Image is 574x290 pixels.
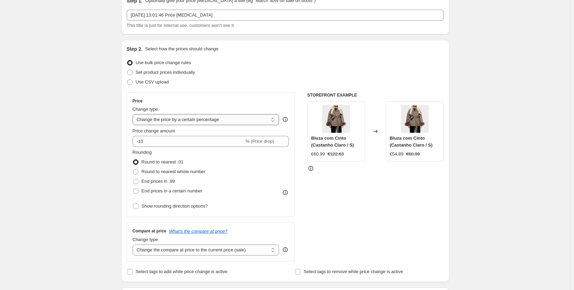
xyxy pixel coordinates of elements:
span: Rounding [133,150,152,155]
h2: Step 2. [127,46,143,52]
div: help [282,116,289,123]
img: Belted-Coat_80x.jpg [401,105,429,133]
span: End prices in .99 [142,179,175,184]
h3: Price [133,98,143,104]
span: Use CSV upload [136,79,169,84]
span: This title is just for internal use, customers won't see it [127,23,234,28]
div: €54.89 [390,151,403,158]
span: Bluza com Cinto (Castanho Claro / S) [390,136,432,148]
span: End prices in a certain number [142,188,202,193]
span: Change type [133,237,158,242]
span: Set product prices individually [136,70,195,75]
p: Select how the prices should change [145,46,218,52]
span: % (Price drop) [246,139,274,144]
span: Use bulk price change rules [136,60,191,65]
span: Round to nearest whole number [142,169,205,174]
span: Show rounding direction options? [142,203,208,209]
strike: €60.99 [406,151,420,158]
strike: €122.63 [328,151,344,158]
span: Select tags to add while price change is active [136,269,228,274]
span: Select tags to remove while price change is active [304,269,403,274]
h3: Compare at price [133,228,166,234]
div: €60.99 [311,151,325,158]
input: -15 [133,136,244,147]
span: Round to nearest .01 [142,159,183,164]
h6: STOREFRONT EXAMPLE [307,92,444,98]
img: Belted-Coat_80x.jpg [322,105,350,133]
button: What's the compare at price? [169,229,228,234]
span: Change type [133,107,158,112]
span: Price change amount [133,128,175,133]
input: 30% off holiday sale [127,10,444,21]
span: Bluza com Cinto (Castanho Claro / S) [311,136,354,148]
div: help [282,246,289,253]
